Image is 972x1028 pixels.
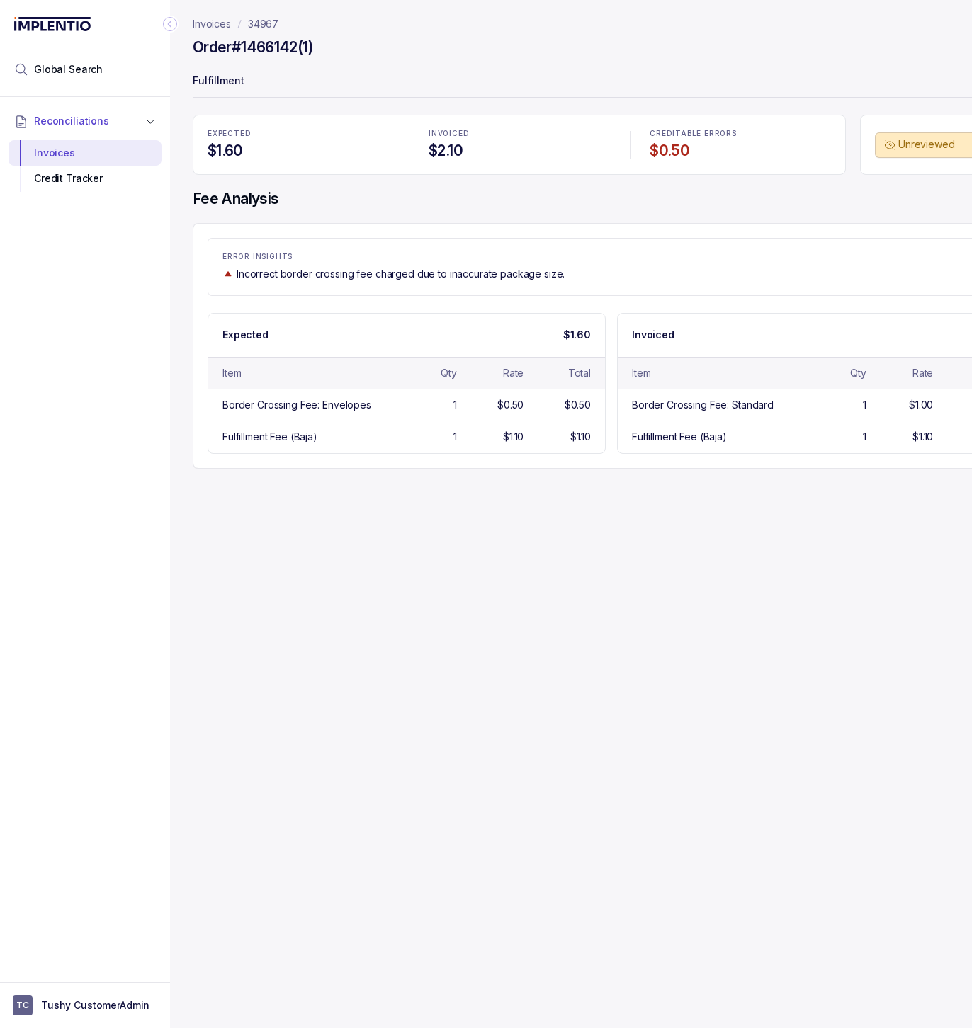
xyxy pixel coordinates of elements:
[13,995,157,1015] button: User initialsTushy CustomerAdmin
[20,166,150,191] div: Credit Tracker
[650,141,831,161] h4: $0.50
[632,366,650,380] div: Item
[863,430,866,444] div: 1
[453,430,457,444] div: 1
[453,398,457,412] div: 1
[568,366,591,380] div: Total
[208,130,389,138] p: EXPECTED
[863,398,866,412] div: 1
[570,430,591,444] div: $1.10
[632,328,674,342] p: Invoiced
[13,995,33,1015] span: User initials
[850,366,866,380] div: Qty
[9,137,162,195] div: Reconciliations
[208,141,389,161] h4: $1.60
[632,430,727,444] div: Fulfillment Fee (Baja)
[222,268,234,279] img: trend image
[222,328,269,342] p: Expected
[34,114,109,128] span: Reconciliations
[563,328,591,342] p: $1.60
[909,398,933,412] div: $1.00
[632,398,774,412] div: Border Crossing Fee: Standard
[222,398,371,412] div: Border Crossing Fee: Envelopes
[193,17,231,31] a: Invoices
[650,130,831,138] p: CREDITABLE ERRORS
[565,398,591,412] div: $0.50
[248,17,278,31] a: 34967
[503,366,524,380] div: Rate
[9,105,162,137] button: Reconciliations
[429,141,610,161] h4: $2.10
[237,267,565,281] p: Incorrect border crossing fee charged due to inaccurate package size.
[41,998,149,1012] p: Tushy CustomerAdmin
[222,430,317,444] div: Fulfillment Fee (Baja)
[497,398,524,412] div: $0.50
[222,366,241,380] div: Item
[912,430,933,444] div: $1.10
[441,366,457,380] div: Qty
[503,430,524,444] div: $1.10
[193,17,278,31] nav: breadcrumb
[912,366,933,380] div: Rate
[429,130,610,138] p: INVOICED
[162,16,179,33] div: Collapse Icon
[193,38,313,57] h4: Order #1466142(1)
[34,62,103,76] span: Global Search
[20,140,150,166] div: Invoices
